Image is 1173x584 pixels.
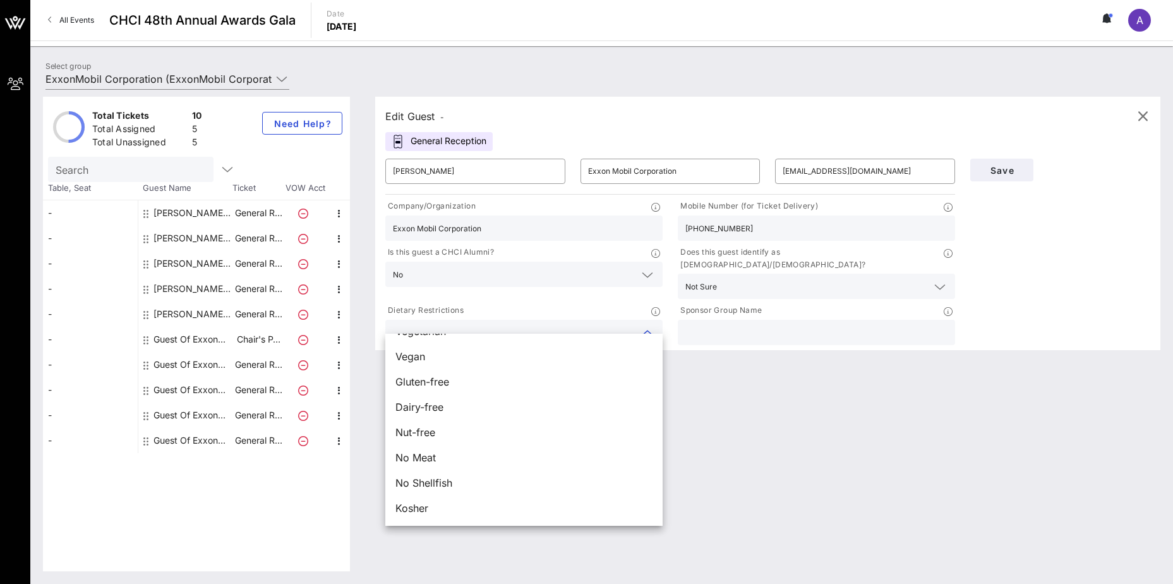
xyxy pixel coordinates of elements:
p: General R… [233,377,284,403]
span: Save [980,165,1023,176]
p: Is this guest a CHCI Alumni? [385,246,494,259]
p: General R… [233,428,284,453]
label: Select group [45,61,91,71]
div: General Reception [385,132,493,151]
div: - [43,352,138,377]
span: No Shellfish [395,475,452,490]
div: Guest Of ExxonMobil Corporation [153,403,233,428]
span: Nut-free [395,425,435,440]
div: Edit Guest [385,107,444,125]
div: 5 [192,136,202,152]
div: 10 [192,109,202,125]
div: - [43,327,138,352]
span: Guest Name [138,182,232,195]
input: Email* [783,161,947,181]
span: A [1136,14,1143,27]
input: Last Name* [588,161,753,181]
p: Company/Organization [385,200,476,213]
p: General R… [233,276,284,301]
div: - [43,377,138,403]
span: Kosher [395,501,428,516]
span: VOW Acct [283,182,327,195]
p: General R… [233,301,284,327]
div: Alejandro Colantuono Exxon Mobil Corporation [153,200,233,226]
div: - [43,200,138,226]
div: Total Unassigned [92,136,187,152]
div: Guest Of ExxonMobil Corporation [153,428,233,453]
div: No [385,262,663,287]
input: First Name* [393,161,558,181]
div: Total Tickets [92,109,187,125]
a: All Events [40,10,102,30]
p: General R… [233,200,284,226]
div: - [43,301,138,327]
span: No Meat [395,450,436,465]
span: Gluten-free [395,374,449,389]
button: Need Help? [262,112,342,135]
div: Not Sure [678,274,955,299]
div: Total Assigned [92,123,187,138]
div: - [43,226,138,251]
span: CHCI 48th Annual Awards Gala [109,11,296,30]
div: Guest Of ExxonMobil Corporation [153,352,233,377]
span: Table, Seat [43,182,138,195]
div: 5 [192,123,202,138]
span: - [440,113,444,122]
span: All Events [59,15,94,25]
span: Vegan [395,349,425,364]
p: General R… [233,352,284,377]
p: General R… [233,403,284,428]
div: - [43,403,138,428]
span: Need Help? [273,118,332,129]
div: Guest Of ExxonMobil Corporation [153,327,233,352]
button: Save [970,159,1033,181]
p: Does this guest identify as [DEMOGRAPHIC_DATA]/[DEMOGRAPHIC_DATA]? [678,246,944,271]
div: - [43,251,138,276]
span: Ticket [232,182,283,195]
p: General R… [233,251,284,276]
p: Mobile Number (for Ticket Delivery) [678,200,818,213]
p: General R… [233,226,284,251]
div: No [393,271,403,279]
p: Chair's P… [233,327,284,352]
div: - [43,428,138,453]
p: [DATE] [327,20,357,33]
div: Samuel Ortiz Exxon Mobil Corporation [153,276,233,301]
div: Guest Of ExxonMobil Corporation [153,377,233,403]
div: A [1128,9,1151,32]
div: - [43,276,138,301]
div: Terry Boles Exxon Mobil Corporation [153,301,233,327]
div: David Sistiva Exxon Mobil Corporation [153,226,233,251]
span: Dairy-free [395,399,443,415]
p: Sponsor Group Name [678,304,762,317]
p: Dietary Restrictions [385,304,464,317]
div: Not Sure [685,283,717,291]
p: Date [327,8,357,20]
div: Diana Yetman Exxon Mobil Corporation [153,251,233,276]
